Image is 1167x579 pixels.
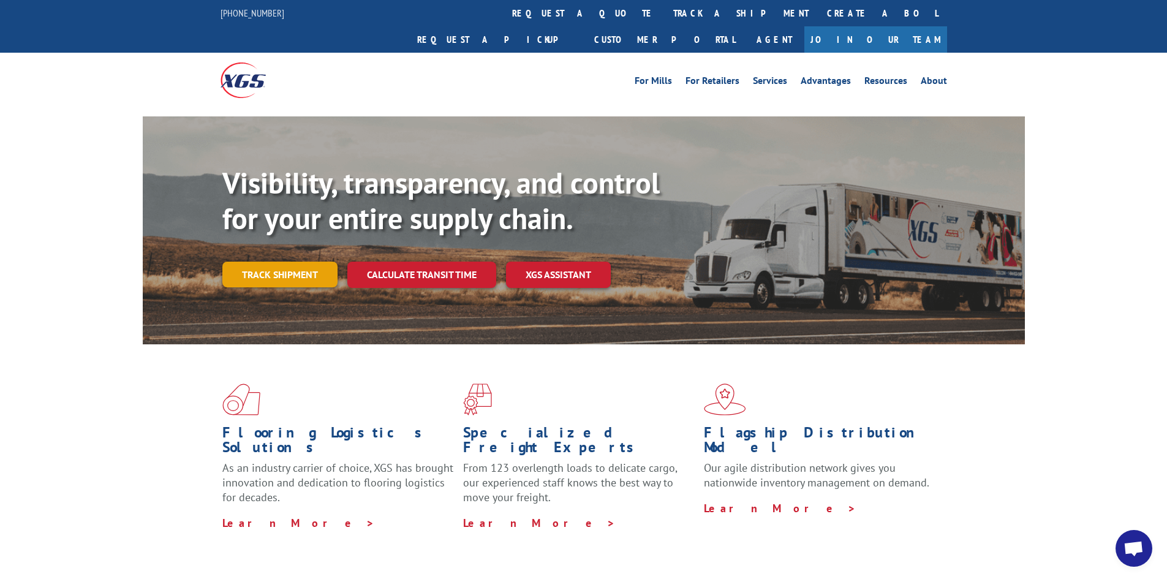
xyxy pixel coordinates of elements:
[585,26,744,53] a: Customer Portal
[222,384,260,415] img: xgs-icon-total-supply-chain-intelligence-red
[463,516,616,530] a: Learn More >
[222,425,454,461] h1: Flooring Logistics Solutions
[408,26,585,53] a: Request a pickup
[463,461,695,515] p: From 123 overlength loads to delicate cargo, our experienced staff knows the best way to move you...
[801,76,851,89] a: Advantages
[864,76,907,89] a: Resources
[685,76,739,89] a: For Retailers
[635,76,672,89] a: For Mills
[222,461,453,504] span: As an industry carrier of choice, XGS has brought innovation and dedication to flooring logistics...
[744,26,804,53] a: Agent
[222,262,338,287] a: Track shipment
[704,425,935,461] h1: Flagship Distribution Model
[506,262,611,288] a: XGS ASSISTANT
[753,76,787,89] a: Services
[221,7,284,19] a: [PHONE_NUMBER]
[804,26,947,53] a: Join Our Team
[222,164,660,237] b: Visibility, transparency, and control for your entire supply chain.
[921,76,947,89] a: About
[1116,530,1152,567] div: Open chat
[704,384,746,415] img: xgs-icon-flagship-distribution-model-red
[222,516,375,530] a: Learn More >
[704,501,856,515] a: Learn More >
[704,461,929,490] span: Our agile distribution network gives you nationwide inventory management on demand.
[463,425,695,461] h1: Specialized Freight Experts
[463,384,492,415] img: xgs-icon-focused-on-flooring-red
[347,262,496,288] a: Calculate transit time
